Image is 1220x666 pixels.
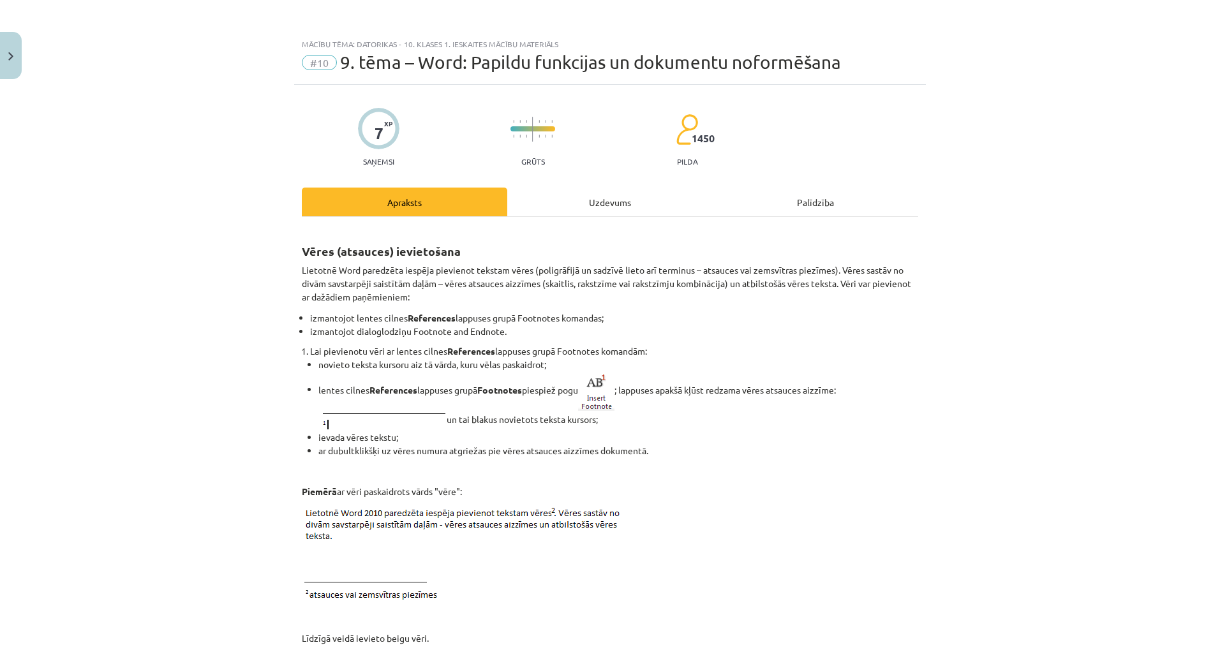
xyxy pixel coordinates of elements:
strong: References [447,345,495,357]
strong: References [369,383,417,395]
img: icon-short-line-57e1e144782c952c97e751825c79c345078a6d821885a25fce030b3d8c18986b.svg [551,135,553,138]
strong: Piemērā [302,485,337,497]
li: izmantojot lentes cilnes lappuses grupā Footnotes komandas; [310,311,918,325]
img: icon-short-line-57e1e144782c952c97e751825c79c345078a6d821885a25fce030b3d8c18986b.svg [526,120,527,123]
strong: Vēres (atsauces) ievietošana [302,244,461,258]
strong: Footnotes [477,383,522,395]
img: icon-short-line-57e1e144782c952c97e751825c79c345078a6d821885a25fce030b3d8c18986b.svg [551,120,553,123]
li: lentes cilnes lappuses grupā piespiež pogu ; lappuses apakšā kļūst redzama vēres atsauces aizzīme... [318,371,918,431]
div: Palīdzība [713,188,918,216]
img: icon-short-line-57e1e144782c952c97e751825c79c345078a6d821885a25fce030b3d8c18986b.svg [519,120,521,123]
li: Lai pievienotu vēri ar lentes cilnes lappuses grupā Footnotes komandām: [310,344,918,457]
img: icon-close-lesson-0947bae3869378f0d4975bcd49f059093ad1ed9edebbc8119c70593378902aed.svg [8,52,13,61]
img: icon-short-line-57e1e144782c952c97e751825c79c345078a6d821885a25fce030b3d8c18986b.svg [539,135,540,138]
p: Lietotnē Word paredzēta iespēja pievienot tekstam vēres (poligrāfijā un sadzīvē lieto arī terminu... [302,263,918,304]
img: icon-long-line-d9ea69661e0d244f92f715978eff75569469978d946b2353a9bb055b3ed8787d.svg [532,117,533,142]
li: novieto teksta kursoru aiz tā vārda, kuru vēlas paskaidrot; [318,358,918,371]
li: izmantojot dialoglodziņu Footnote and Endnote. [310,325,918,338]
img: icon-short-line-57e1e144782c952c97e751825c79c345078a6d821885a25fce030b3d8c18986b.svg [539,120,540,123]
div: Mācību tēma: Datorikas - 10. klases 1. ieskaites mācību materiāls [302,40,918,48]
img: students-c634bb4e5e11cddfef0936a35e636f08e4e9abd3cc4e673bd6f9a4125e45ecb1.svg [676,114,698,145]
img: icon-short-line-57e1e144782c952c97e751825c79c345078a6d821885a25fce030b3d8c18986b.svg [513,135,514,138]
li: ievada vēres tekstu; [318,431,918,444]
div: Apraksts [302,188,507,216]
strong: References [408,312,456,323]
span: 9. tēma – Word: Papildu funkcijas un dokumentu noformēšana [340,52,841,73]
div: Uzdevums [507,188,713,216]
img: icon-short-line-57e1e144782c952c97e751825c79c345078a6d821885a25fce030b3d8c18986b.svg [526,135,527,138]
span: #10 [302,55,337,70]
img: icon-short-line-57e1e144782c952c97e751825c79c345078a6d821885a25fce030b3d8c18986b.svg [545,135,546,138]
span: 1450 [692,133,715,144]
span: XP [384,120,392,127]
div: 7 [375,124,383,142]
p: ar vēri paskaidrots vārds "vēre": [302,485,918,498]
img: icon-short-line-57e1e144782c952c97e751825c79c345078a6d821885a25fce030b3d8c18986b.svg [519,135,521,138]
p: pilda [677,157,697,166]
p: Grūts [521,157,545,166]
p: Līdzīgā veidā ievieto beigu vēri. [302,632,918,658]
img: icon-short-line-57e1e144782c952c97e751825c79c345078a6d821885a25fce030b3d8c18986b.svg [545,120,546,123]
li: ar dubultklikšķi uz vēres numura atgriežas pie vēres atsauces aizzīmes dokumentā. [318,444,918,457]
img: icon-short-line-57e1e144782c952c97e751825c79c345078a6d821885a25fce030b3d8c18986b.svg [513,120,514,123]
p: Saņemsi [358,157,399,166]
